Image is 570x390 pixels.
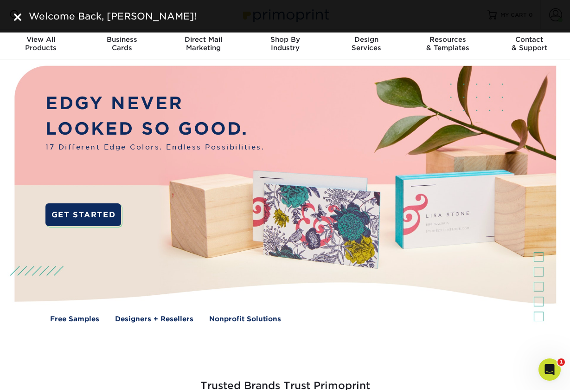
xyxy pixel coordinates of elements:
[163,35,244,44] span: Direct Mail
[50,314,99,324] a: Free Samples
[326,35,407,44] span: Design
[45,203,121,226] a: GET STARTED
[45,116,264,142] p: LOOKED SO GOOD.
[82,30,163,59] a: BusinessCards
[115,314,193,324] a: Designers + Resellers
[45,142,264,152] span: 17 Different Edge Colors. Endless Possibilities.
[244,35,326,52] div: Industry
[14,13,21,21] img: close
[244,35,326,44] span: Shop By
[557,358,565,366] span: 1
[407,30,489,59] a: Resources& Templates
[488,35,570,52] div: & Support
[326,35,407,52] div: Services
[82,35,163,44] span: Business
[45,91,264,116] p: EDGY NEVER
[163,35,244,52] div: Marketing
[538,358,561,381] iframe: Intercom live chat
[488,35,570,44] span: Contact
[29,11,197,22] span: Welcome Back, [PERSON_NAME]!
[407,35,489,44] span: Resources
[163,30,244,59] a: Direct MailMarketing
[326,30,407,59] a: DesignServices
[82,35,163,52] div: Cards
[407,35,489,52] div: & Templates
[488,30,570,59] a: Contact& Support
[209,314,281,324] a: Nonprofit Solutions
[244,30,326,59] a: Shop ByIndustry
